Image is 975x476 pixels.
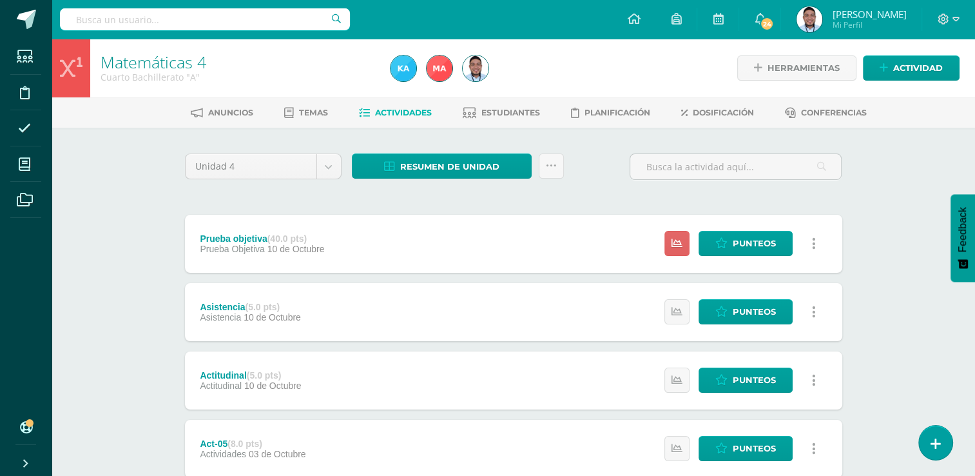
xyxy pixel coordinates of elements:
a: Resumen de unidad [352,154,532,179]
span: Conferencias [801,108,867,117]
span: Anuncios [208,108,253,117]
a: Estudiantes [463,103,540,123]
input: Busca un usuario... [60,8,350,30]
span: 03 de Octubre [249,449,306,459]
img: fb9320b3a1c1aec69a1a791d2da3566a.png [463,55,488,81]
img: fb9320b3a1c1aec69a1a791d2da3566a.png [796,6,822,32]
span: Actividad [893,56,943,80]
div: Cuarto Bachillerato 'A' [101,71,375,83]
h1: Matemáticas 4 [101,53,375,71]
span: Planificación [584,108,650,117]
span: Temas [299,108,328,117]
a: Planificación [571,103,650,123]
span: Resumen de unidad [400,155,499,179]
input: Busca la actividad aquí... [630,154,841,179]
a: Actividades [359,103,432,123]
a: Herramientas [737,55,856,81]
a: Punteos [699,368,793,393]
a: Punteos [699,299,793,324]
span: Actitudinal [200,381,242,391]
div: Asistencia [200,302,300,312]
a: Punteos [699,436,793,461]
a: Punteos [699,231,793,256]
span: Actividades [200,449,246,459]
span: Mi Perfil [832,19,906,30]
span: [PERSON_NAME] [832,8,906,21]
button: Feedback - Mostrar encuesta [951,194,975,282]
span: Feedback [957,207,969,252]
img: 258196113818b181416f1cb94741daed.png [391,55,416,81]
span: 10 de Octubre [244,381,302,391]
span: 10 de Octubre [244,312,301,322]
a: Unidad 4 [186,154,341,179]
span: 10 de Octubre [267,244,325,254]
strong: (5.0 pts) [247,370,282,381]
span: Punteos [733,437,776,461]
span: Estudiantes [481,108,540,117]
span: Prueba Objetiva [200,244,264,254]
strong: (40.0 pts) [267,233,307,244]
span: Punteos [733,232,776,255]
a: Conferencias [785,103,867,123]
div: Actitudinal [200,370,301,381]
strong: (8.0 pts) [227,439,262,449]
img: 0183f867e09162c76e2065f19ee79ccf.png [427,55,452,81]
div: Act-05 [200,439,305,449]
span: Punteos [733,368,776,392]
span: 24 [760,17,774,31]
span: Unidad 4 [195,154,307,179]
strong: (5.0 pts) [245,302,280,312]
span: Actividades [375,108,432,117]
a: Actividad [863,55,960,81]
a: Anuncios [191,103,253,123]
a: Dosificación [681,103,754,123]
div: Prueba objetiva [200,233,324,244]
span: Dosificación [693,108,754,117]
span: Punteos [733,300,776,324]
a: Matemáticas 4 [101,51,206,73]
span: Herramientas [767,56,840,80]
a: Temas [284,103,328,123]
span: Asistencia [200,312,241,322]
